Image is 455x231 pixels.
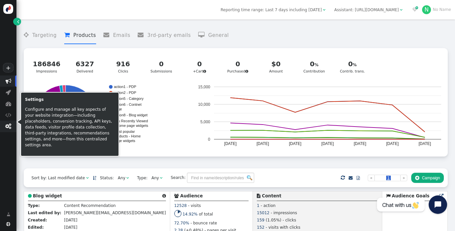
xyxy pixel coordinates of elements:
[335,55,370,77] a: 0Contrib. trans.
[114,102,142,106] text: action6 - Contnet
[106,55,141,77] a: 916Clicks
[257,225,264,230] span: 152
[3,63,13,72] a: +
[25,106,115,148] p: Configure and manage all key aspects of your website integration—including placeholders, conversi...
[144,55,179,77] a: 0Submissions
[411,173,444,183] button: Campaign
[180,193,203,198] b: Audience
[182,212,198,217] span: 14.92%
[262,59,290,74] div: Amount
[114,119,148,123] text: You Recently Viewed
[415,176,419,180] span: 
[353,173,364,183] a: 
[114,139,135,143] text: page widgets
[186,59,213,69] div: 0
[289,141,301,146] text: [DATE]
[5,123,11,129] span: 
[271,211,297,215] span: - impressions
[256,141,269,146] text: [DATE]
[198,27,229,44] li: General
[114,124,148,128] text: - Home page widgets
[28,218,47,222] b: Created:
[114,134,141,138] text: products - Home
[114,97,144,101] text: action5 - Category
[96,175,114,181] span: Status:
[439,194,443,198] span: 
[64,225,77,230] span: [DATE]
[133,175,147,181] span: Type:
[25,97,44,102] b: Settings
[114,91,136,95] text: action2 - PDP
[341,174,345,182] span: 
[6,78,11,84] span: 
[338,59,366,69] div: 0
[147,59,175,69] div: 0
[160,176,163,180] span: 
[203,70,206,73] span: 
[67,55,102,77] a: 6327Delivered
[245,70,248,73] span: 
[162,194,166,198] span: 
[422,7,451,12] a: NNo Name
[386,194,390,198] span: 
[114,130,135,133] text: most popular
[5,112,11,118] span: 
[422,5,431,14] div: N
[109,59,137,69] div: 916
[6,101,11,106] span: 
[386,141,398,146] text: [DATE]
[103,32,113,38] span: 
[32,175,85,181] div: Sort by: Last modified date
[3,209,14,219] a: 
[400,8,403,12] span: 
[198,84,210,89] text: 15,000
[198,102,210,106] text: 10,000
[386,176,391,180] span: 1
[187,173,254,183] input: Find in name/description/rules
[64,27,96,44] li: Products
[114,113,147,117] text: action8 - Blog widget
[262,193,281,198] b: Content
[334,7,399,13] div: Assistant: [URL][DOMAIN_NAME]
[258,55,293,77] a: $0Amount
[93,176,96,180] span: Sorted in descending order
[3,4,13,14] img: logo-icon.svg
[221,8,322,12] span: Reporting time range: Last 7 days including [DATE]
[28,211,62,215] b: Last edited by:
[338,59,366,74] div: Contrib. trans.
[64,32,73,38] span: 
[182,55,217,77] a: 0+Cart
[17,19,19,25] span: 
[13,18,21,25] a: 
[300,59,328,69] div: 0
[28,203,40,208] b: Type:
[33,193,62,198] b: Blog widget
[174,221,189,225] span: 72.70%
[186,59,213,74] div: +Cart
[418,141,431,146] text: [DATE]
[194,85,441,151] svg: A chart.
[64,211,166,215] span: [PERSON_NAME][EMAIL_ADDRESS][DOMAIN_NAME]
[151,175,159,181] div: Any
[64,203,116,208] span: Content Recommendation
[208,137,210,141] text: 0
[29,55,64,77] a: 186846Impressions
[24,27,57,44] li: Targeting
[28,225,44,230] b: Edited:
[257,194,260,198] span: 
[118,175,125,181] div: Any
[349,176,353,180] a: 
[114,85,136,89] text: action1 - PDP
[392,193,429,198] b: Audience Goals
[357,176,360,180] span: 
[257,211,269,215] span: 15012
[126,176,129,180] span: 
[321,141,334,146] text: [DATE]
[6,89,11,95] span: 
[93,176,96,180] a: 
[220,55,255,77] a: 0Purchased
[138,32,147,38] span: 
[257,218,264,222] span: 159
[174,194,179,198] span: 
